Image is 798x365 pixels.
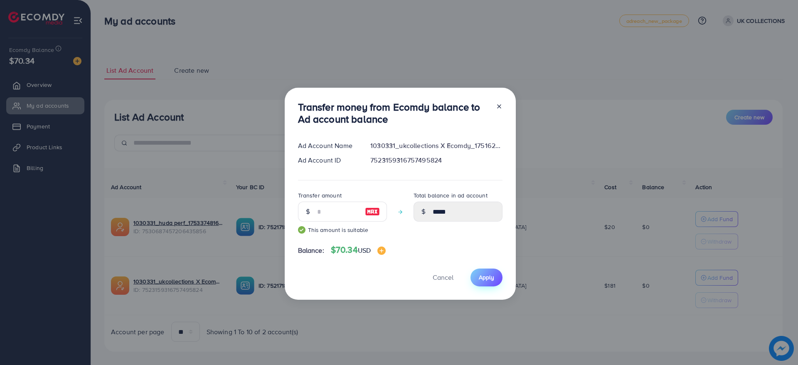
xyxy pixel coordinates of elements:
[331,245,386,255] h4: $70.34
[298,226,305,234] img: guide
[422,269,464,286] button: Cancel
[298,226,387,234] small: This amount is suitable
[358,246,371,255] span: USD
[364,141,509,150] div: 1030331_ukcollections X Ecomdy_1751622040136
[291,155,364,165] div: Ad Account ID
[298,246,324,255] span: Balance:
[433,273,453,282] span: Cancel
[291,141,364,150] div: Ad Account Name
[414,191,488,200] label: Total balance in ad account
[364,155,509,165] div: 7523159316757495824
[470,269,502,286] button: Apply
[298,101,489,125] h3: Transfer money from Ecomdy balance to Ad account balance
[365,207,380,217] img: image
[377,247,386,255] img: image
[479,273,494,281] span: Apply
[298,191,342,200] label: Transfer amount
